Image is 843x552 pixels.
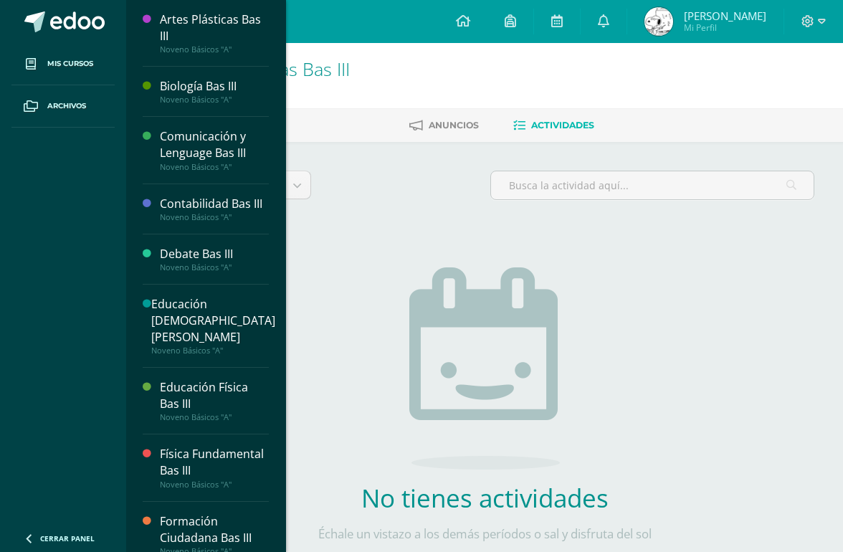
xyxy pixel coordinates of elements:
div: Noveno Básicos "A" [151,346,275,356]
div: Noveno Básicos "A" [160,212,269,222]
a: Anuncios [409,114,479,137]
span: Anuncios [429,120,479,130]
img: 2fe051a0aa0600d40a4c34f2cb07456b.png [644,7,673,36]
div: Física Fundamental Bas III [160,446,269,479]
div: Formación Ciudadana Bas III [160,513,269,546]
div: Educación Física Bas III [160,379,269,412]
div: Comunicación y Lenguage Bas III [160,128,269,161]
h2: No tienes actividades [273,481,696,515]
a: Mis cursos [11,43,115,85]
a: Biología Bas IIINoveno Básicos "A" [160,78,269,105]
a: Artes Plásticas Bas IIINoveno Básicos "A" [160,11,269,54]
div: Educación [DEMOGRAPHIC_DATA][PERSON_NAME] [151,296,275,346]
span: [PERSON_NAME] [684,9,766,23]
input: Busca la actividad aquí... [491,171,814,199]
div: Contabilidad Bas III [160,196,269,212]
div: Artes Plásticas Bas III [160,11,269,44]
a: Debate Bas IIINoveno Básicos "A" [160,246,269,272]
img: no_activities.png [409,267,560,470]
a: Educación [DEMOGRAPHIC_DATA][PERSON_NAME]Noveno Básicos "A" [151,296,275,356]
a: Comunicación y Lenguage Bas IIINoveno Básicos "A" [160,128,269,171]
span: Mis cursos [47,58,93,70]
div: Biología Bas III [160,78,269,95]
div: Debate Bas III [160,246,269,262]
p: Échale un vistazo a los demás períodos o sal y disfruta del sol [273,526,696,542]
div: Noveno Básicos "A" [160,44,269,54]
span: Archivos [47,100,86,112]
a: Archivos [11,85,115,128]
span: Cerrar panel [40,533,95,543]
a: Contabilidad Bas IIINoveno Básicos "A" [160,196,269,222]
div: Noveno Básicos "A" [160,95,269,105]
div: Noveno Básicos "A" [160,162,269,172]
div: Noveno Básicos "A" [160,412,269,422]
a: Educación Física Bas IIINoveno Básicos "A" [160,379,269,422]
a: Actividades [513,114,594,137]
span: Actividades [531,120,594,130]
a: Física Fundamental Bas IIINoveno Básicos "A" [160,446,269,489]
span: Mi Perfil [684,22,766,34]
div: Noveno Básicos "A" [160,480,269,490]
div: Noveno Básicos "A" [160,262,269,272]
